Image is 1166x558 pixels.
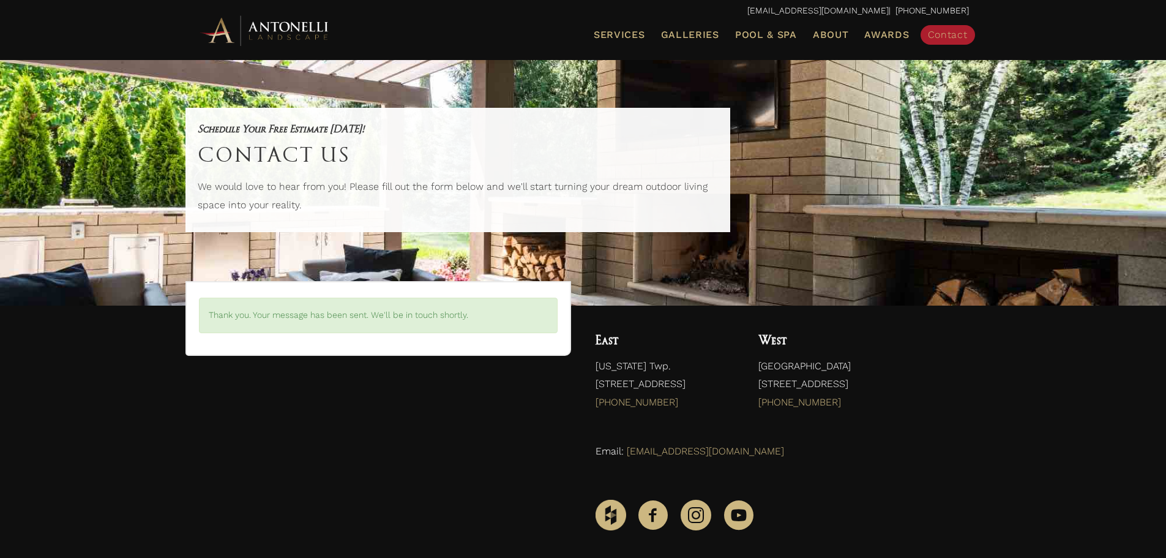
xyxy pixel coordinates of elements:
[730,27,802,43] a: Pool & Spa
[808,27,854,43] a: About
[198,120,718,137] h5: Schedule Your Free Estimate [DATE]!
[596,357,734,418] p: [US_STATE] Twp. [STREET_ADDRESS]
[747,6,889,15] a: [EMAIL_ADDRESS][DOMAIN_NAME]
[661,29,719,40] span: Galleries
[596,330,734,351] h4: East
[198,3,969,19] p: | [PHONE_NUMBER]
[198,178,718,220] p: We would love to hear from you! Please fill out the form below and we'll start turning your dream...
[758,396,841,408] a: [PHONE_NUMBER]
[921,25,975,45] a: Contact
[627,445,784,457] a: [EMAIL_ADDRESS][DOMAIN_NAME]
[758,357,968,418] p: [GEOGRAPHIC_DATA] [STREET_ADDRESS]
[589,27,650,43] a: Services
[656,27,724,43] a: Galleries
[864,29,909,40] span: Awards
[758,330,968,351] h4: West
[199,298,558,333] div: Thank you. Your message has been sent. We'll be in touch shortly.
[594,30,645,40] span: Services
[859,27,914,43] a: Awards
[596,500,626,530] img: Houzz
[928,29,968,40] span: Contact
[813,30,849,40] span: About
[198,137,718,172] h1: Contact Us
[596,445,624,457] span: Email:
[596,396,678,408] a: [PHONE_NUMBER]
[198,13,332,47] img: Antonelli Horizontal Logo
[735,29,797,40] span: Pool & Spa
